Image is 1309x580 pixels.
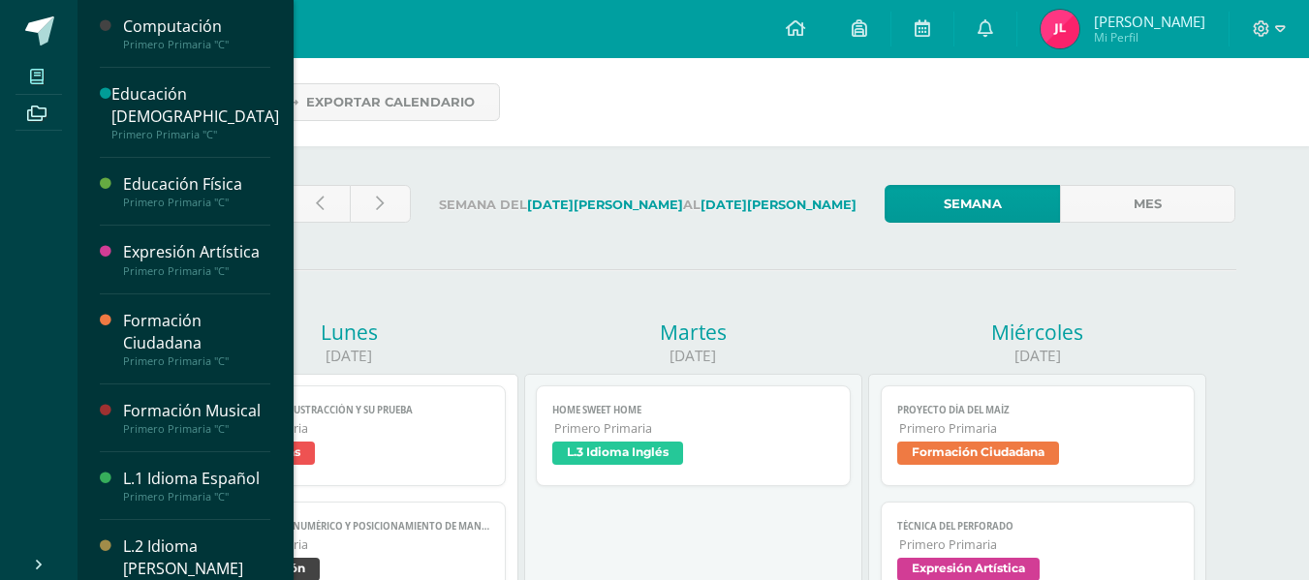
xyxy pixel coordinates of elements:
span: Mi Perfil [1094,29,1205,46]
div: Primero Primaria "C" [123,490,270,504]
span: Primero Primaria [554,420,834,437]
div: Formación Ciudadana [123,310,270,354]
div: Formación Musical [123,400,270,422]
div: Primero Primaria "C" [123,264,270,278]
div: Expresión Artística [123,241,270,263]
a: Trabajo #1 ☺ La sustracción y su pruebaPrimero PrimariaMatemáticas [192,385,507,486]
span: HOME SWEET HOME [552,404,834,416]
a: Proyecto día del maízPrimero PrimariaFormación Ciudadana [881,385,1196,486]
span: Técnica del perforado [897,520,1179,533]
div: Primero Primaria "C" [123,38,270,51]
div: Educación [DEMOGRAPHIC_DATA] [111,83,279,128]
span: [PERSON_NAME] [1094,12,1205,31]
div: Primero Primaria "C" [123,354,270,368]
a: Expresión ArtísticaPrimero Primaria "C" [123,241,270,277]
a: Formación MusicalPrimero Primaria "C" [123,400,270,436]
div: Lunes [180,319,518,346]
a: HOME SWEET HOMEPrimero PrimariaL.3 Idioma Inglés [536,385,851,486]
div: Computación [123,15,270,38]
span: Exportar calendario [306,84,475,120]
a: Educación FísicaPrimero Primaria "C" [123,173,270,209]
span: Formación Ciudadana [897,442,1059,465]
a: Formación CiudadanaPrimero Primaria "C" [123,310,270,368]
a: ComputaciónPrimero Primaria "C" [123,15,270,51]
div: [DATE] [524,346,862,366]
span: Trabajo #1 ☺ La sustracción y su prueba [208,404,490,416]
span: Proyecto día del maíz [897,404,1179,416]
div: L.2 Idioma [PERSON_NAME] [123,535,270,580]
div: [DATE] [868,346,1206,366]
a: L.1 Idioma EspañolPrimero Primaria "C" [123,468,270,504]
span: Primero Primaria [210,536,490,553]
a: Semana [885,185,1060,223]
span: L.3 Idioma Inglés [552,442,683,465]
span: Uso del teclado numérico y posicionamiento de manos [PERSON_NAME] [208,520,490,533]
label: Semana del al [426,185,869,225]
div: Miércoles [868,319,1206,346]
div: Primero Primaria "C" [123,422,270,436]
div: L.1 Idioma Español [123,468,270,490]
span: Primero Primaria [899,420,1179,437]
div: Primero Primaria "C" [123,196,270,209]
a: Exportar calendario [255,83,500,121]
span: Primero Primaria [899,536,1179,553]
div: Primero Primaria "C" [111,128,279,141]
a: Mes [1060,185,1235,223]
strong: [DATE][PERSON_NAME] [701,198,857,212]
a: Educación [DEMOGRAPHIC_DATA]Primero Primaria "C" [111,83,279,141]
div: [DATE] [180,346,518,366]
img: 3d7c0fac8275d04a43de837be00c8ca7.png [1041,10,1079,48]
div: Martes [524,319,862,346]
strong: [DATE][PERSON_NAME] [527,198,683,212]
span: Primero Primaria [210,420,490,437]
div: Educación Física [123,173,270,196]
